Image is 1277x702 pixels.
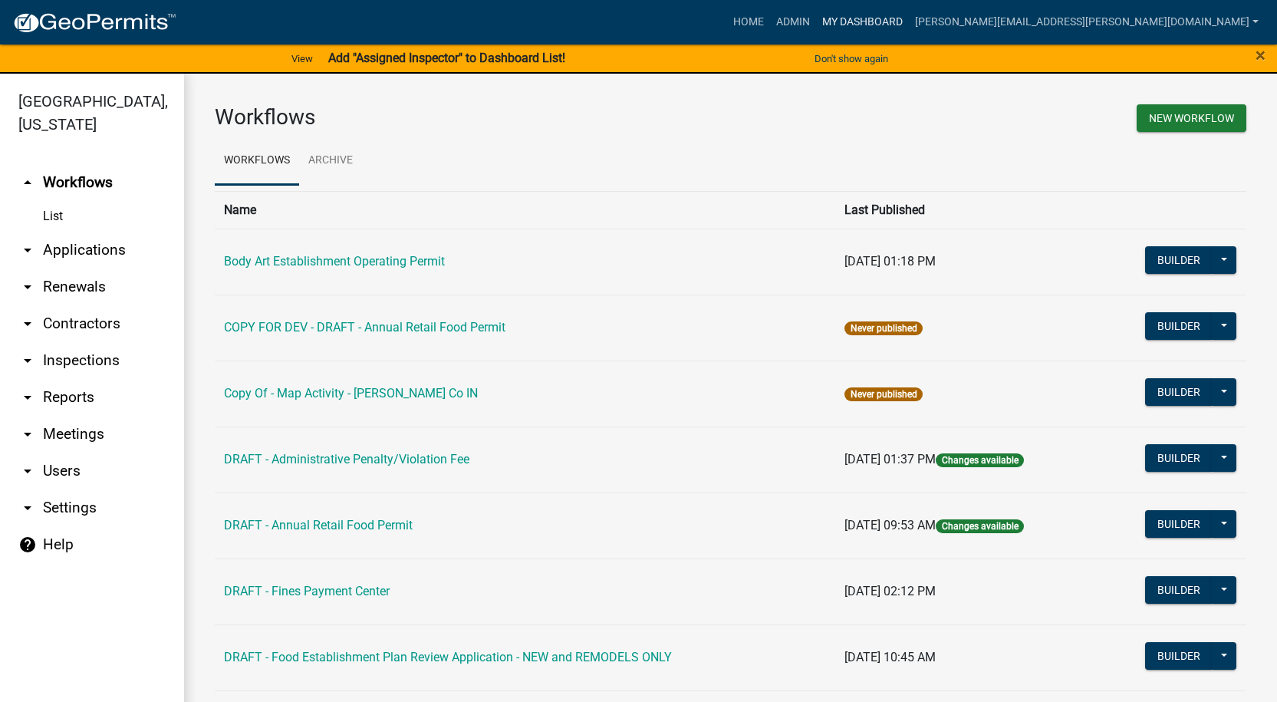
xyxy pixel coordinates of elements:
[844,452,936,466] span: [DATE] 01:37 PM
[1145,576,1213,604] button: Builder
[1145,510,1213,538] button: Builder
[844,254,936,269] span: [DATE] 01:18 PM
[936,453,1023,467] span: Changes available
[1145,444,1213,472] button: Builder
[328,51,565,65] strong: Add "Assigned Inspector" to Dashboard List!
[18,241,37,259] i: arrow_drop_down
[299,137,362,186] a: Archive
[1145,378,1213,406] button: Builder
[844,321,922,335] span: Never published
[844,387,922,401] span: Never published
[224,320,505,335] a: COPY FOR DEV - DRAFT - Annual Retail Food Permit
[18,425,37,443] i: arrow_drop_down
[808,46,894,71] button: Don't show again
[18,351,37,370] i: arrow_drop_down
[18,388,37,407] i: arrow_drop_down
[18,173,37,192] i: arrow_drop_up
[727,8,770,37] a: Home
[224,254,445,269] a: Body Art Establishment Operating Permit
[224,386,478,400] a: Copy Of - Map Activity - [PERSON_NAME] Co IN
[844,518,936,532] span: [DATE] 09:53 AM
[215,137,299,186] a: Workflows
[816,8,909,37] a: My Dashboard
[224,650,672,664] a: DRAFT - Food Establishment Plan Review Application - NEW and REMODELS ONLY
[1256,44,1265,66] span: ×
[215,104,719,130] h3: Workflows
[18,499,37,517] i: arrow_drop_down
[215,191,835,229] th: Name
[224,518,413,532] a: DRAFT - Annual Retail Food Permit
[224,452,469,466] a: DRAFT - Administrative Penalty/Violation Fee
[18,462,37,480] i: arrow_drop_down
[770,8,816,37] a: Admin
[1256,46,1265,64] button: Close
[1145,642,1213,670] button: Builder
[18,278,37,296] i: arrow_drop_down
[936,519,1023,533] span: Changes available
[909,8,1265,37] a: [PERSON_NAME][EMAIL_ADDRESS][PERSON_NAME][DOMAIN_NAME]
[1145,312,1213,340] button: Builder
[224,584,390,598] a: DRAFT - Fines Payment Center
[285,46,319,71] a: View
[844,650,936,664] span: [DATE] 10:45 AM
[844,584,936,598] span: [DATE] 02:12 PM
[18,315,37,333] i: arrow_drop_down
[18,536,37,554] i: help
[835,191,1098,229] th: Last Published
[1137,104,1246,132] button: New Workflow
[1145,246,1213,274] button: Builder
